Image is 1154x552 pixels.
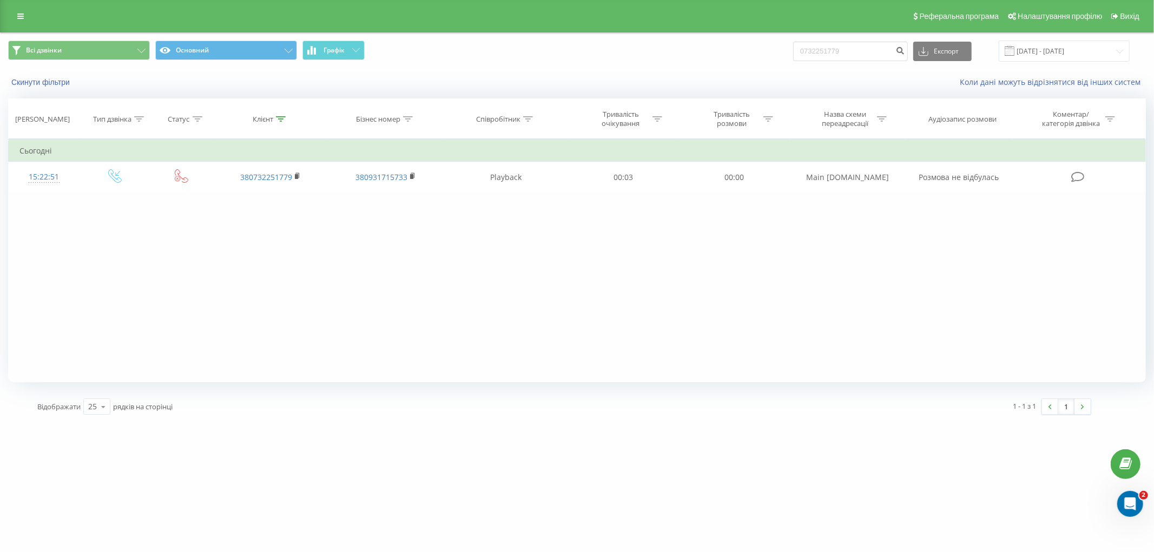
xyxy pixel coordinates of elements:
a: 380931715733 [355,172,407,182]
td: Playback [444,162,568,193]
div: 15:22:51 [19,167,69,188]
td: Сьогодні [9,140,1146,162]
a: Коли дані можуть відрізнятися вiд інших систем [960,77,1146,87]
span: Налаштування профілю [1018,12,1102,21]
td: Main [DOMAIN_NAME] [790,162,905,193]
span: Графік [324,46,345,54]
span: Відображати [37,402,81,411]
div: Тип дзвінка [93,115,131,124]
div: 1 - 1 з 1 [1013,401,1037,411]
span: рядків на сторінці [113,402,173,411]
span: Всі дзвінки [26,46,62,55]
input: Пошук за номером [793,42,908,61]
div: Коментар/категорія дзвінка [1039,110,1103,128]
div: Тривалість очікування [592,110,650,128]
iframe: Intercom live chat [1117,491,1143,517]
div: Клієнт [253,115,273,124]
button: Скинути фільтри [8,77,75,87]
a: 1 [1058,399,1074,414]
div: Співробітник [476,115,520,124]
td: 00:03 [568,162,679,193]
div: Тривалість розмови [703,110,761,128]
div: [PERSON_NAME] [15,115,70,124]
button: Експорт [913,42,972,61]
span: Розмова не відбулась [919,172,999,182]
button: Основний [155,41,297,60]
div: Назва схеми переадресації [816,110,874,128]
button: Всі дзвінки [8,41,150,60]
div: Статус [168,115,190,124]
button: Графік [302,41,365,60]
span: 2 [1139,491,1148,500]
a: 380732251779 [240,172,292,182]
td: 00:00 [679,162,790,193]
span: Вихід [1120,12,1139,21]
span: Реферальна програма [920,12,999,21]
div: Аудіозапис розмови [928,115,997,124]
div: 25 [88,401,97,412]
div: Бізнес номер [356,115,400,124]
